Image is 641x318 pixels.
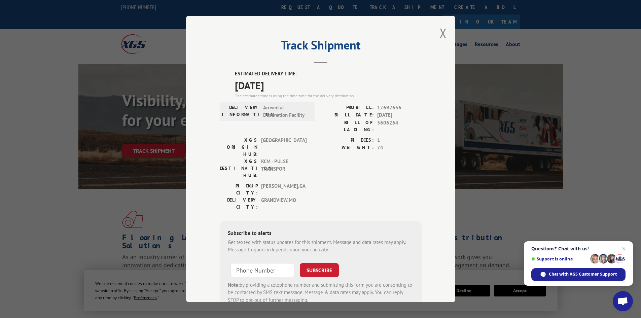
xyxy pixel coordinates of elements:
[222,104,260,119] label: DELIVERY INFORMATION:
[531,246,626,251] span: Questions? Chat with us!
[377,119,422,133] span: 5606264
[235,93,422,99] div: The estimated time is using the time zone for the delivery destination.
[439,24,447,42] button: Close modal
[531,256,588,261] span: Support is online
[377,144,422,152] span: 74
[261,182,307,197] span: [PERSON_NAME] , GA
[321,137,374,144] label: PIECES:
[228,281,414,304] div: by providing a telephone number and submitting this form you are consenting to be contacted by SM...
[300,263,339,277] button: SUBSCRIBE
[228,229,414,239] div: Subscribe to alerts
[377,104,422,112] span: 17692656
[235,78,422,93] span: [DATE]
[261,137,307,158] span: [GEOGRAPHIC_DATA]
[261,158,307,179] span: KCM - PULSE TRANSPOR
[321,119,374,133] label: BILL OF LADING:
[220,137,258,158] label: XGS ORIGIN HUB:
[235,70,422,78] label: ESTIMATED DELIVERY TIME:
[531,268,626,281] div: Chat with XGS Customer Support
[613,291,633,311] div: Open chat
[263,104,309,119] span: Arrived at Destination Facility
[321,104,374,112] label: PROBILL:
[377,111,422,119] span: [DATE]
[321,111,374,119] label: BILL DATE:
[377,137,422,144] span: 1
[220,197,258,211] label: DELIVERY CITY:
[549,271,617,277] span: Chat with XGS Customer Support
[220,40,422,53] h2: Track Shipment
[620,245,628,253] span: Close chat
[220,182,258,197] label: PICKUP CITY:
[230,263,294,277] input: Phone Number
[220,158,258,179] label: XGS DESTINATION HUB:
[228,239,414,254] div: Get texted with status updates for this shipment. Message and data rates may apply. Message frequ...
[261,197,307,211] span: GRANDVIEW , MO
[228,282,240,288] strong: Note:
[321,144,374,152] label: WEIGHT:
